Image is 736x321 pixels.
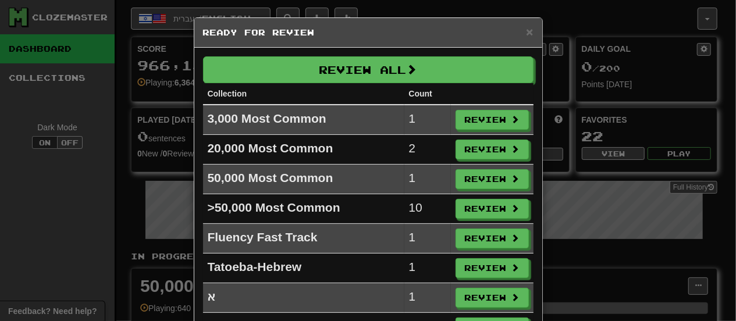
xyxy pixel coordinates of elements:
button: Review [456,140,529,159]
button: Review All [203,56,534,83]
td: א [203,283,404,313]
td: 1 [404,254,451,283]
td: 50,000 Most Common [203,165,404,194]
th: Count [404,83,451,105]
td: 1 [404,224,451,254]
td: 3,000 Most Common [203,105,404,135]
td: >50,000 Most Common [203,194,404,224]
td: Tatoeba-Hebrew [203,254,404,283]
td: Fluency Fast Track [203,224,404,254]
td: 20,000 Most Common [203,135,404,165]
button: Review [456,288,529,308]
button: Close [526,26,533,38]
button: Review [456,199,529,219]
span: × [526,25,533,38]
td: 1 [404,283,451,313]
td: 1 [404,165,451,194]
button: Review [456,110,529,130]
button: Review [456,169,529,189]
button: Review [456,229,529,248]
td: 10 [404,194,451,224]
th: Collection [203,83,404,105]
td: 1 [404,105,451,135]
td: 2 [404,135,451,165]
button: Review [456,258,529,278]
h5: Ready for Review [203,27,534,38]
